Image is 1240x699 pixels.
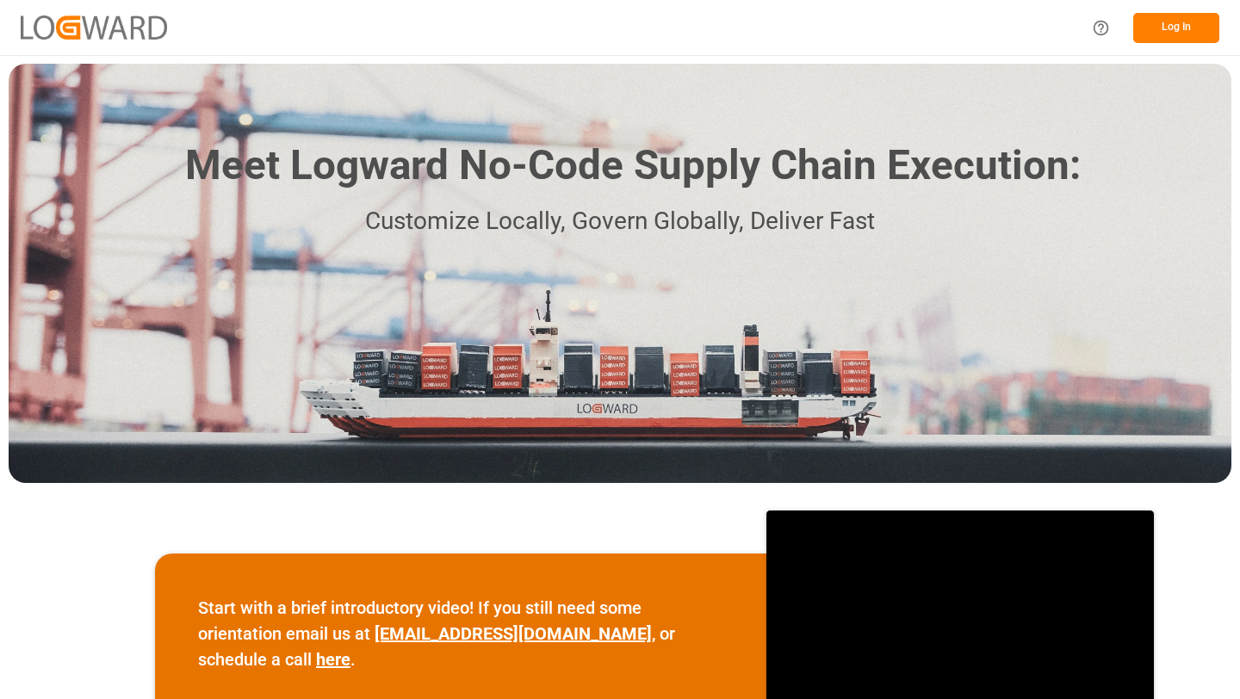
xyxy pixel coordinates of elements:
button: Log In [1133,13,1219,43]
h1: Meet Logward No-Code Supply Chain Execution: [185,135,1081,196]
button: Help Center [1082,9,1120,47]
img: Logward_new_orange.png [21,15,167,39]
p: Start with a brief introductory video! If you still need some orientation email us at , or schedu... [198,595,723,672]
a: [EMAIL_ADDRESS][DOMAIN_NAME] [375,623,652,644]
p: Customize Locally, Govern Globally, Deliver Fast [159,202,1081,241]
a: here [316,649,350,670]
